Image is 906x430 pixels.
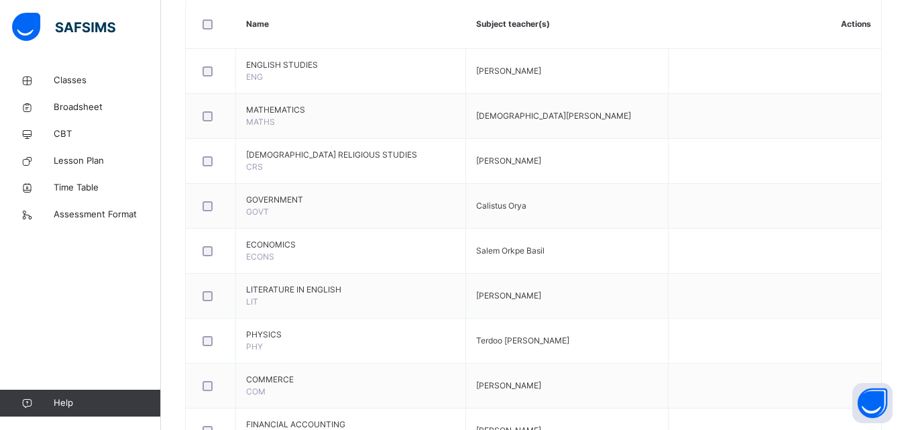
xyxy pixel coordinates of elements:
span: LITERATURE IN ENGLISH [246,284,455,296]
span: ECONOMICS [246,239,455,251]
span: LIT [246,297,258,307]
span: Help [54,396,160,410]
span: MATHS [246,117,275,127]
span: PHY [246,341,263,352]
span: [DEMOGRAPHIC_DATA][PERSON_NAME] [476,111,631,121]
span: Assessment Format [54,208,161,221]
span: GOVERNMENT [246,194,455,206]
span: Terdoo [PERSON_NAME] [476,335,569,345]
span: COM [246,386,266,396]
span: Lesson Plan [54,154,161,168]
span: Classes [54,74,161,87]
span: MATHEMATICS [246,104,455,116]
span: ECONS [246,252,274,262]
span: ENG [246,72,263,82]
span: [PERSON_NAME] [476,290,541,301]
span: Salem Orkpe Basil [476,246,545,256]
span: [PERSON_NAME] [476,66,541,76]
span: PHYSICS [246,329,455,341]
span: Time Table [54,181,161,195]
span: Calistus Orya [476,201,526,211]
span: [DEMOGRAPHIC_DATA] RELIGIOUS STUDIES [246,149,455,161]
img: safsims [12,13,115,41]
span: CRS [246,162,263,172]
span: ENGLISH STUDIES [246,59,455,71]
span: Broadsheet [54,101,161,114]
span: [PERSON_NAME] [476,156,541,166]
span: [PERSON_NAME] [476,380,541,390]
span: CBT [54,127,161,141]
button: Open asap [852,383,893,423]
span: GOVT [246,207,269,217]
span: COMMERCE [246,374,455,386]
